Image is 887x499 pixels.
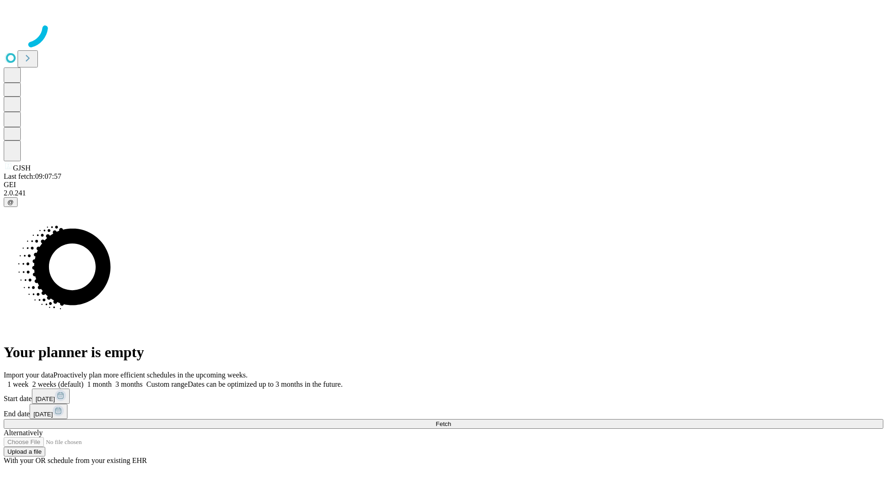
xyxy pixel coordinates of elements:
[4,189,883,197] div: 2.0.241
[13,164,30,172] span: GJSH
[115,380,143,388] span: 3 months
[54,371,248,379] span: Proactively plan more efficient schedules in the upcoming weeks.
[4,429,43,437] span: Alternatively
[30,404,67,419] button: [DATE]
[4,172,61,180] span: Last fetch: 09:07:57
[4,181,883,189] div: GEI
[4,197,18,207] button: @
[146,380,188,388] span: Custom range
[4,419,883,429] button: Fetch
[32,380,84,388] span: 2 weeks (default)
[436,420,451,427] span: Fetch
[4,456,147,464] span: With your OR schedule from your existing EHR
[32,389,70,404] button: [DATE]
[4,389,883,404] div: Start date
[7,380,29,388] span: 1 week
[7,199,14,206] span: @
[4,404,883,419] div: End date
[188,380,342,388] span: Dates can be optimized up to 3 months in the future.
[87,380,112,388] span: 1 month
[33,411,53,418] span: [DATE]
[36,396,55,402] span: [DATE]
[4,371,54,379] span: Import your data
[4,344,883,361] h1: Your planner is empty
[4,447,45,456] button: Upload a file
